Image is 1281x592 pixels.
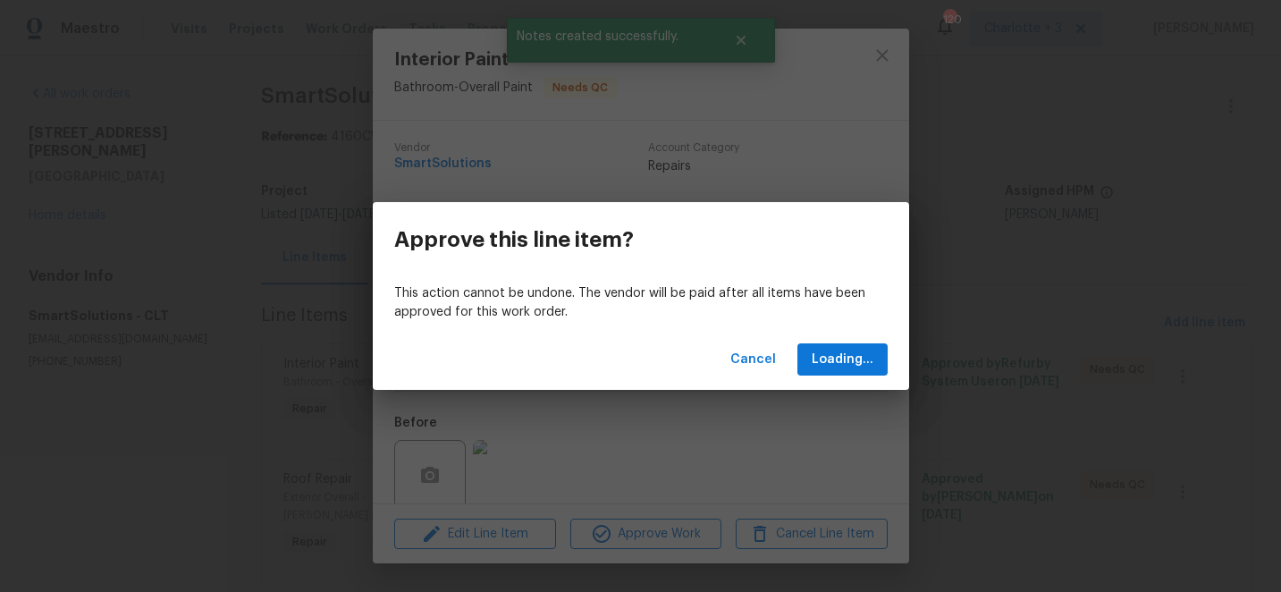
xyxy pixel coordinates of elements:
p: This action cannot be undone. The vendor will be paid after all items have been approved for this... [394,284,888,322]
button: Cancel [723,343,783,376]
h3: Approve this line item? [394,227,634,252]
span: Cancel [730,349,776,371]
span: Loading... [812,349,873,371]
button: Loading... [797,343,888,376]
